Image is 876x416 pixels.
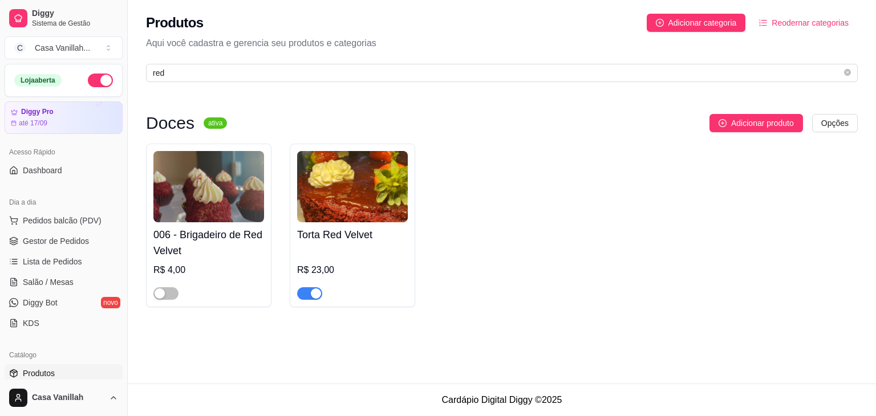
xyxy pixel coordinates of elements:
h4: 006 - Brigadeiro de Red Velvet [153,227,264,259]
span: Diggy [32,9,118,19]
span: Casa Vanillah [32,393,104,403]
button: Reodernar categorias [750,14,858,32]
footer: Cardápio Digital Diggy © 2025 [128,384,876,416]
span: Gestor de Pedidos [23,235,89,247]
span: Lista de Pedidos [23,256,82,267]
h4: Torta Red Velvet [297,227,408,243]
h3: Doces [146,116,194,130]
div: Catálogo [5,346,123,364]
div: Loja aberta [14,74,62,87]
a: Lista de Pedidos [5,252,123,271]
a: Diggy Botnovo [5,293,123,312]
img: product-image [297,151,408,222]
span: Salão / Mesas [23,276,74,288]
span: ordered-list [759,19,767,27]
button: Alterar Status [88,74,113,87]
a: KDS [5,314,123,332]
button: Casa Vanillah [5,384,123,411]
button: Pedidos balcão (PDV) [5,211,123,230]
article: Diggy Pro [21,108,54,116]
span: C [14,42,26,54]
sup: ativa [204,117,227,129]
span: close-circle [844,68,851,79]
h2: Produtos [146,14,204,32]
span: plus-circle [719,119,727,127]
a: Dashboard [5,161,123,180]
a: Salão / Mesas [5,273,123,291]
div: Casa Vanillah ... [35,42,90,54]
div: R$ 23,00 [297,263,408,277]
a: DiggySistema de Gestão [5,5,123,32]
span: Adicionar produto [731,117,794,129]
div: R$ 4,00 [153,263,264,277]
span: Reodernar categorias [772,17,849,29]
span: KDS [23,317,39,329]
div: Acesso Rápido [5,143,123,161]
span: plus-circle [656,19,664,27]
button: Adicionar produto [709,114,803,132]
p: Aqui você cadastra e gerencia seu produtos e categorias [146,36,858,50]
span: Dashboard [23,165,62,176]
input: Buscar por nome ou código do produto [153,67,842,79]
span: Adicionar categoria [668,17,737,29]
button: Adicionar categoria [647,14,746,32]
a: Gestor de Pedidos [5,232,123,250]
button: Opções [812,114,858,132]
img: product-image [153,151,264,222]
button: Select a team [5,36,123,59]
a: Produtos [5,364,123,382]
span: Pedidos balcão (PDV) [23,215,102,226]
span: Opções [821,117,849,129]
a: Diggy Proaté 17/09 [5,101,123,134]
div: Dia a dia [5,193,123,211]
span: Diggy Bot [23,297,58,308]
article: até 17/09 [19,119,47,128]
span: close-circle [844,69,851,76]
span: Sistema de Gestão [32,19,118,28]
span: Produtos [23,368,55,379]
